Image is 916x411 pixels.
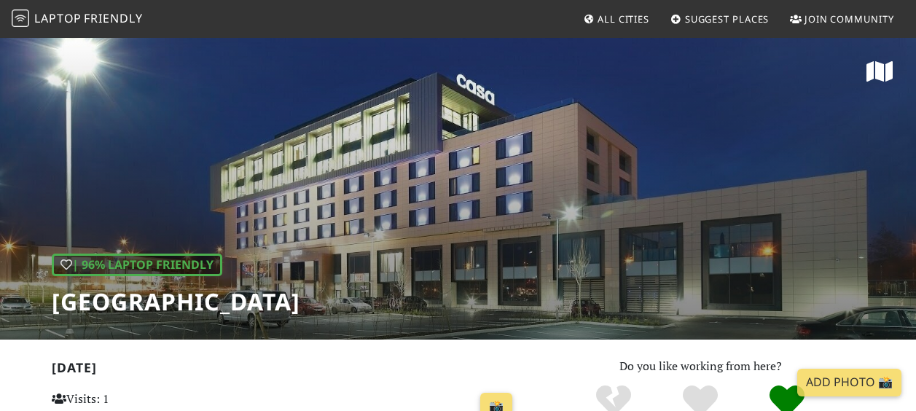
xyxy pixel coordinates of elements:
[12,7,143,32] a: LaptopFriendly LaptopFriendly
[797,369,901,396] a: Add Photo 📸
[52,254,222,277] div: | 96% Laptop Friendly
[84,10,142,26] span: Friendly
[784,6,900,32] a: Join Community
[805,12,894,26] span: Join Community
[665,6,775,32] a: Suggest Places
[685,12,770,26] span: Suggest Places
[12,9,29,27] img: LaptopFriendly
[34,10,82,26] span: Laptop
[536,357,865,376] p: Do you like working from here?
[577,6,655,32] a: All Cities
[598,12,649,26] span: All Cities
[52,360,519,381] h2: [DATE]
[52,288,300,316] h1: [GEOGRAPHIC_DATA]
